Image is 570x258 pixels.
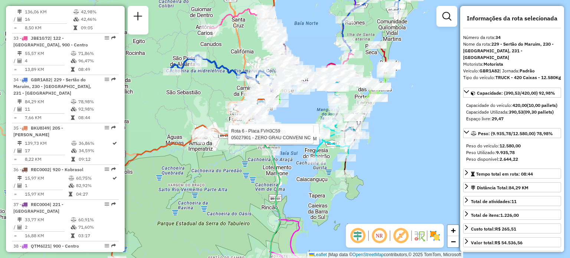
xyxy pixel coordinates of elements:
div: Motorista: [463,61,561,68]
a: Peso: (9.935,78/12.580,00) 78,98% [463,128,561,138]
span: Tempo total em rota: 08:44 [476,171,533,177]
i: % de utilização do peso [71,141,77,146]
span: 36 - [13,167,83,172]
div: Peso disponível: [466,156,558,163]
td: 33,77 KM [24,216,71,223]
span: Peso do veículo: [466,143,521,148]
span: GBR1A82 [31,77,51,82]
em: Opções [105,77,109,82]
span: REC0002 [31,167,50,172]
td: 2 [24,223,71,231]
td: / [13,57,17,65]
td: 42,46% [81,16,116,23]
td: 92,98% [78,105,115,113]
i: % de utilização da cubagem [71,148,77,153]
td: 4 [24,57,71,65]
i: % de utilização do peso [69,176,74,180]
img: Fluxo de ruas [413,230,425,242]
td: 55,57 KM [24,50,71,57]
i: % de utilização da cubagem [71,225,76,229]
strong: 390,53 [509,109,523,115]
strong: GBR1A82 [479,68,499,74]
a: Capacidade: (390,53/420,00) 92,98% [463,88,561,98]
a: Leaflet [309,252,327,257]
i: % de utilização da cubagem [71,107,76,111]
i: Rota otimizada [112,141,117,146]
td: 78,98% [78,98,115,105]
strong: 12.580,00 [499,143,521,148]
i: % de utilização do peso [73,10,79,14]
em: Rota exportada [111,36,116,40]
span: Ocultar NR [370,227,388,245]
i: Tempo total em rota [73,26,77,30]
span: Exibir rótulo [392,227,410,245]
span: | 221 - [GEOGRAPHIC_DATA] [13,202,63,214]
a: Exibir filtros [439,9,454,24]
i: Tempo total em rota [69,192,72,196]
span: Peso: (9.935,78/12.580,00) 78,98% [478,131,553,136]
em: Opções [105,167,109,172]
td: 8,50 KM [24,24,73,32]
strong: (09,30 pallets) [523,109,554,115]
td: 71,60% [78,223,115,231]
i: Distância Total [17,99,22,104]
td: / [13,105,17,113]
i: Tempo total em rota [71,67,75,72]
strong: Padrão [520,68,535,74]
td: 11 [24,105,71,113]
strong: 11 [511,199,517,204]
span: | Jornada: [499,68,535,74]
td: / [13,223,17,231]
td: 04:27 [76,190,112,198]
strong: TRUCK - 420 Caixas - 12.580Kg [495,75,561,80]
i: Total de Atividades [17,148,22,153]
div: Total de itens: [471,212,519,219]
span: 37 - [13,202,63,214]
span: − [451,237,456,246]
span: 33 - [13,35,88,48]
strong: 2.644,22 [499,156,518,162]
td: 96,47% [78,57,115,65]
i: % de utilização da cubagem [71,59,76,63]
td: 82,92% [76,182,112,189]
td: 08:49 [78,66,115,73]
em: Opções [105,202,109,206]
img: WCL - Campeche [345,126,354,136]
span: 38 - [13,243,79,249]
td: = [13,24,17,32]
td: 03:17 [78,232,115,239]
div: Peso Utilizado: [466,149,558,156]
td: 15,97 KM [24,190,68,198]
em: Opções [105,36,109,40]
td: 60,91% [78,216,115,223]
td: 09:05 [81,24,116,32]
img: 712 UDC Full Palhoça [256,99,266,109]
strong: 420,00 [512,102,527,108]
a: Total de atividades:11 [463,196,561,206]
a: Zoom out [448,236,459,247]
td: 71,86% [78,50,115,57]
em: Rota exportada [111,125,116,130]
td: 08:44 [78,114,115,121]
div: Capacidade: (390,53/420,00) 92,98% [463,99,561,125]
img: Exibir/Ocultar setores [429,230,441,242]
div: Custo total: [471,226,516,232]
span: | 122 - [GEOGRAPHIC_DATA], 900 - Centro [13,35,88,48]
td: 84,29 KM [24,98,71,105]
td: 17 [24,147,71,154]
td: / [13,16,17,23]
span: BKU8I49 [31,125,49,131]
i: Rota otimizada [112,176,117,180]
div: Capacidade do veículo: [466,102,558,109]
td: 1 [24,182,68,189]
td: = [13,232,17,239]
i: % de utilização do peso [71,99,76,104]
span: | 920 - Kobrasol [50,167,83,172]
i: Distância Total [17,10,22,14]
span: 34 - [13,77,91,96]
td: 136,06 KM [24,8,73,16]
td: 16 [24,16,73,23]
em: Opções [105,244,109,248]
td: 15,97 KM [24,174,68,182]
a: Valor total:R$ 54.536,56 [463,237,561,247]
